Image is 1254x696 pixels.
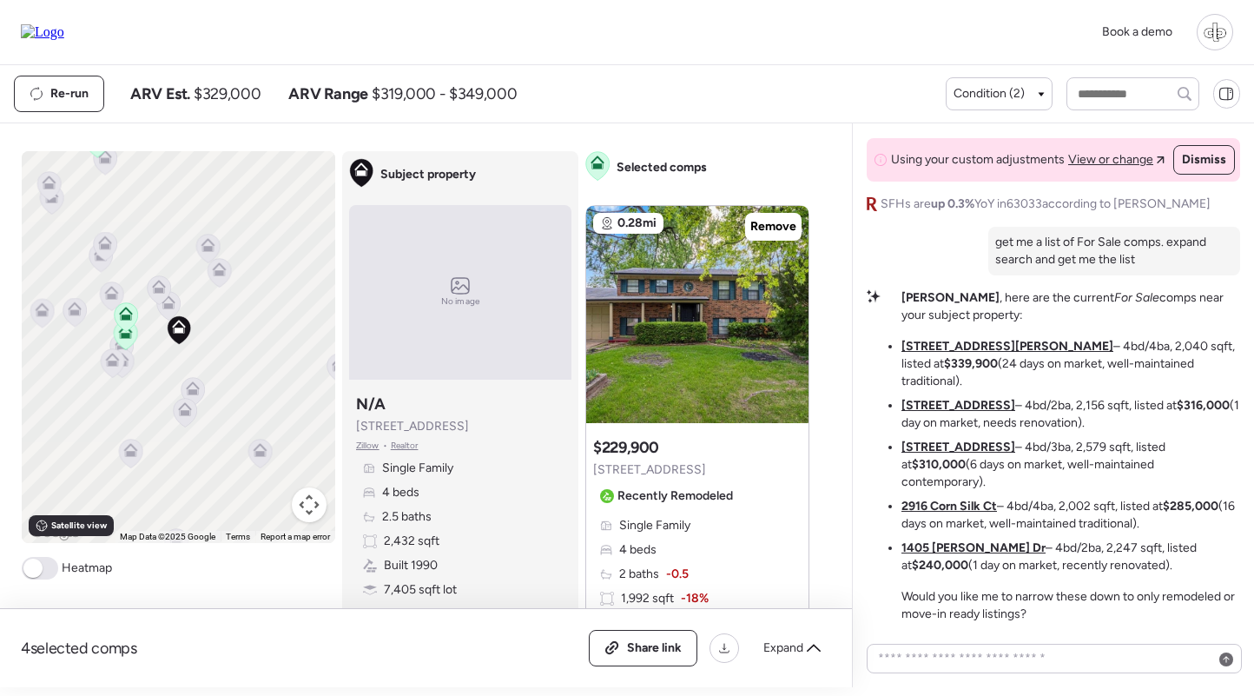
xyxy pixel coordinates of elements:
[51,519,107,533] span: Satellite view
[901,499,997,514] a: 2916 Corn Silk Ct
[382,508,432,526] span: 2.5 baths
[901,338,1240,390] li: – 4bd/4ba, 2,040 sqft, listed at (24 days on market, well-maintained traditional).
[50,85,89,103] span: Re-run
[288,83,368,104] span: ARV Range
[441,295,479,308] span: No image
[621,590,674,607] span: 1,992 sqft
[593,437,659,458] h3: $229,900
[666,566,689,583] span: -0.5
[391,439,419,453] span: Realtor
[26,520,83,543] img: Google
[292,487,327,522] button: Map camera controls
[901,397,1240,432] li: – 4bd/2ba, 2,156 sqft, listed at (1 day on market, needs renovation).
[617,159,707,176] span: Selected comps
[1182,151,1226,169] span: Dismiss
[356,439,379,453] span: Zillow
[62,560,112,577] span: Heatmap
[384,606,424,623] span: Garage
[944,356,998,371] strong: $339,900
[627,640,682,657] span: Share link
[120,532,215,541] span: Map Data ©2025 Google
[901,398,1015,413] a: [STREET_ADDRESS]
[261,532,330,541] a: Report a map error
[995,234,1233,268] p: get me a list of For Sale comps. expand search and get me the list
[912,558,968,573] strong: $240,000
[21,24,64,40] img: Logo
[619,541,657,559] span: 4 beds
[1114,290,1159,305] em: For Sale
[763,640,803,657] span: Expand
[912,457,966,472] strong: $310,000
[901,439,1240,491] li: – 4bd/3ba, 2,579 sqft, listed at (6 days on market, well-maintained contemporary).
[194,83,261,104] span: $329,000
[226,532,250,541] a: Terms (opens in new tab)
[954,85,1025,103] span: Condition (2)
[372,83,517,104] span: $319,000 - $349,000
[617,215,657,232] span: 0.28mi
[681,590,709,607] span: -18%
[384,533,439,550] span: 2,432 sqft
[380,166,476,183] span: Subject property
[382,460,453,477] span: Single Family
[1068,151,1165,169] a: View or change
[901,289,1240,324] p: , here are the current comps near your subject property:
[26,520,83,543] a: Open this area in Google Maps (opens a new window)
[384,557,438,574] span: Built 1990
[356,394,386,414] h3: N/A
[1068,151,1153,169] span: View or change
[901,290,1000,305] strong: [PERSON_NAME]
[1102,24,1172,39] span: Book a demo
[901,588,1240,623] p: Would you like me to narrow these down to only remodeled or move-in ready listings?
[356,418,469,435] span: [STREET_ADDRESS]
[21,638,137,659] span: 4 selected comps
[130,83,190,104] span: ARV Est.
[617,487,733,505] span: Recently Remodeled
[931,196,974,211] span: up 0.3%
[384,581,457,599] span: 7,405 sqft lot
[901,540,1240,574] li: – 4bd/2ba, 2,247 sqft, listed at (1 day on market, recently renovated).
[901,498,1240,533] li: – 4bd/4ba, 2,002 sqft, listed at (16 days on market, well-maintained traditional).
[382,484,419,501] span: 4 beds
[901,339,1113,354] a: [STREET_ADDRESS][PERSON_NAME]
[593,461,706,479] span: [STREET_ADDRESS]
[901,440,1015,454] a: [STREET_ADDRESS]
[1177,398,1230,413] strong: $316,000
[619,517,690,534] span: Single Family
[383,439,387,453] span: •
[881,196,1211,213] span: SFHs are YoY in 63033 according to [PERSON_NAME]
[901,540,1046,555] a: 1405 [PERSON_NAME] Dr
[750,218,796,235] span: Remove
[1163,499,1218,514] strong: $285,000
[619,566,659,583] span: 2 baths
[891,151,1065,169] span: Using your custom adjustments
